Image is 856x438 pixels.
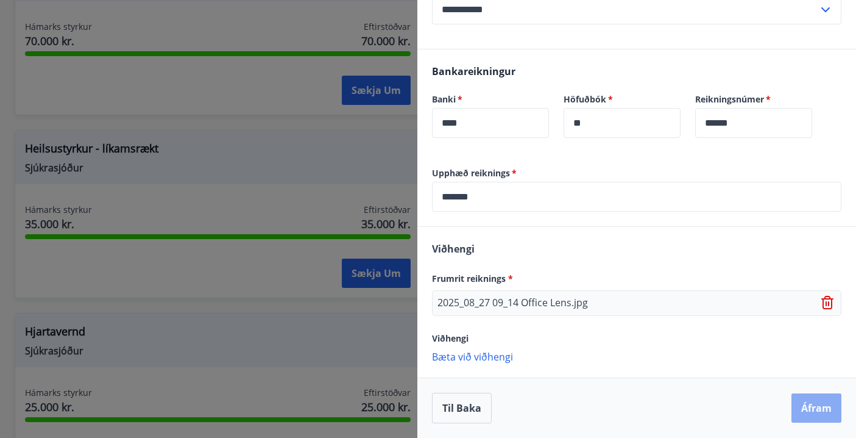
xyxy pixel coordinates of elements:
[432,393,492,423] button: Til baka
[432,65,515,78] span: Bankareikningur
[564,93,681,106] label: Höfuðbók
[437,296,588,311] p: 2025_08_27 09_14 Office Lens.jpg
[432,167,841,179] label: Upphæð reiknings
[432,182,841,212] div: Upphæð reiknings
[432,350,841,362] p: Bæta við viðhengi
[432,242,475,256] span: Viðhengi
[432,332,469,344] span: Viðhengi
[695,93,812,106] label: Reikningsnúmer
[791,393,841,423] button: Áfram
[432,93,549,106] label: Banki
[432,273,513,284] span: Frumrit reiknings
